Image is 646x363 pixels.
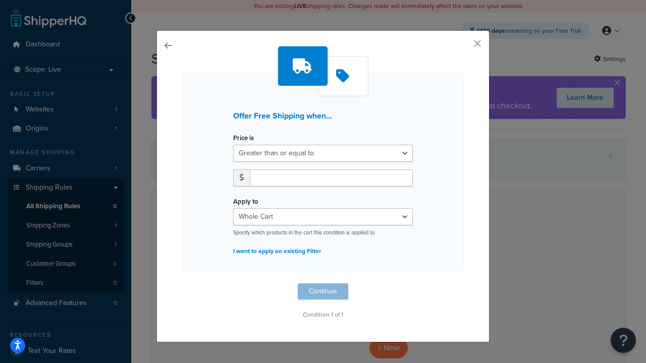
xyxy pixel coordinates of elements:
p: I want to apply an existing Filter [233,244,413,258]
p: Condition 1 of 1 [182,308,464,322]
label: Apply to [233,198,258,205]
h3: Offer Free Shipping when... [233,111,413,120]
p: Specify which products in the cart this condition is applied to [233,229,413,236]
label: Price is [233,134,254,142]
